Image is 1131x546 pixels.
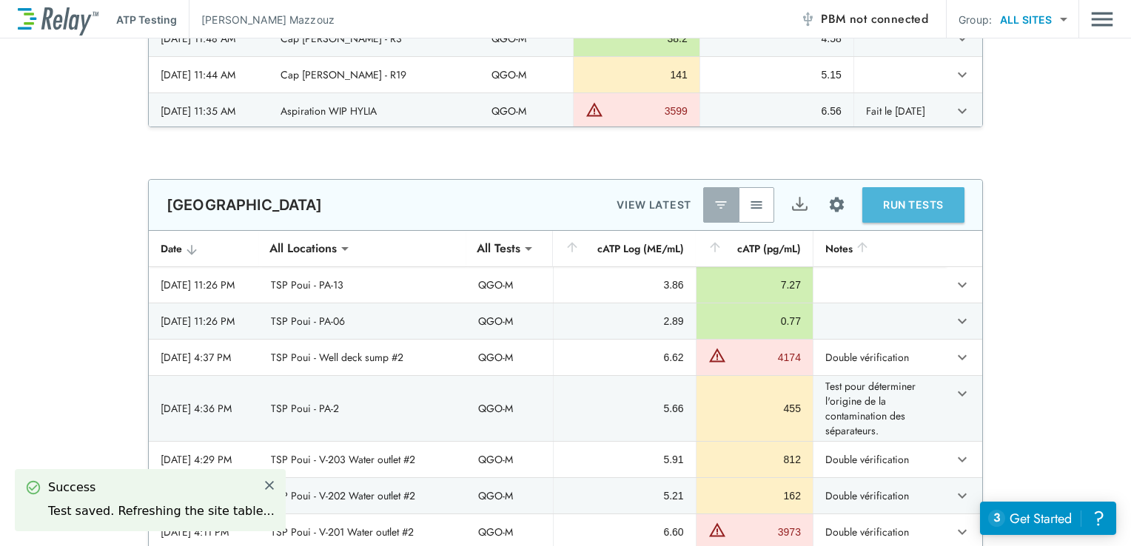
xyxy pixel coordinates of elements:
[617,196,691,214] p: VIEW LATEST
[950,483,975,508] button: expand row
[161,67,257,82] div: [DATE] 11:44 AM
[708,401,801,416] div: 455
[1091,5,1113,33] button: Main menu
[269,21,480,56] td: Cap [PERSON_NAME] - R3
[821,9,928,30] span: PBM
[950,447,975,472] button: expand row
[950,309,975,334] button: expand row
[585,101,603,118] img: Warning
[794,4,934,34] button: PBM not connected
[708,277,801,292] div: 7.27
[161,401,247,416] div: [DATE] 4:36 PM
[26,480,41,495] img: Success
[565,525,684,539] div: 6.60
[565,401,684,416] div: 5.66
[565,350,684,365] div: 6.62
[730,350,801,365] div: 4174
[959,12,992,27] p: Group:
[950,62,975,87] button: expand row
[791,195,809,214] img: Export Icon
[161,525,247,539] div: [DATE] 4:11 PM
[950,345,975,370] button: expand row
[565,240,684,257] div: cATP Log (ME/mL)
[161,277,247,292] div: [DATE] 11:26 PM
[149,231,259,267] th: Date
[813,340,946,375] td: Double vérification
[263,479,276,492] img: Close Icon
[813,442,946,477] td: Double vérification
[116,12,177,27] p: ATP Testing
[714,198,728,212] img: Latest
[813,478,946,513] td: Double vérification
[950,381,975,406] button: expand row
[259,234,347,263] div: All Locations
[466,303,553,339] td: QGO-M
[749,198,764,212] img: View All
[712,67,842,82] div: 5.15
[269,93,480,129] td: Aspiration WIP HYLIA
[980,502,1116,535] iframe: Resource center
[48,502,275,520] div: Test saved. Refreshing the site table...
[850,10,928,27] span: not connected
[800,12,815,27] img: Offline Icon
[817,185,856,224] button: Site setup
[1091,5,1113,33] img: Drawer Icon
[167,196,323,214] p: [GEOGRAPHIC_DATA]
[48,479,275,496] div: Success
[950,519,975,545] button: expand row
[565,277,684,292] div: 3.86
[259,442,466,477] td: TSP Poui - V-203 Water outlet #2
[466,376,553,441] td: QGO-M
[712,31,842,46] div: 4.58
[730,525,801,539] div: 3973
[950,98,975,124] button: expand row
[466,442,553,477] td: QGO-M
[607,104,688,118] div: 3599
[161,104,257,118] div: [DATE] 11:35 AM
[259,267,466,303] td: TSP Poui - PA-13
[161,350,247,365] div: [DATE] 4:37 PM
[480,93,573,129] td: QGO-M
[853,93,943,129] td: Fait le [DATE]
[565,488,684,503] div: 5.21
[708,452,801,467] div: 812
[18,4,98,36] img: LuminUltra Relay
[825,240,934,257] div: Notes
[813,376,946,441] td: Test pour déterminer l'origine de la contamination des séparateurs.
[950,26,975,51] button: expand row
[466,234,531,263] div: All Tests
[259,303,466,339] td: TSP Poui - PA-06
[950,272,975,297] button: expand row
[708,346,726,364] img: Warning
[565,314,684,328] div: 2.89
[259,340,466,375] td: TSP Poui - Well deck sump #2
[259,376,466,441] td: TSP Poui - PA-2
[161,452,247,467] div: [DATE] 4:29 PM
[585,31,688,46] div: 38.2
[708,314,801,328] div: 0.77
[466,478,553,513] td: QGO-M
[259,478,466,513] td: TSP Poui - V-202 Water outlet #2
[466,340,553,375] td: QGO-M
[708,240,801,257] div: cATP (pg/mL)
[466,267,553,303] td: QGO-M
[782,187,817,223] button: Export
[708,488,801,503] div: 162
[480,21,573,56] td: QGO-M
[565,452,684,467] div: 5.91
[712,104,842,118] div: 6.56
[828,195,846,214] img: Settings Icon
[585,67,688,82] div: 141
[269,57,480,92] td: Cap [PERSON_NAME] - R19
[862,187,964,223] button: RUN TESTS
[708,521,726,539] img: Warning
[161,314,247,328] div: [DATE] 11:26 PM
[480,57,573,92] td: QGO-M
[161,31,257,46] div: [DATE] 11:48 AM
[201,12,335,27] p: [PERSON_NAME] Mazzouz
